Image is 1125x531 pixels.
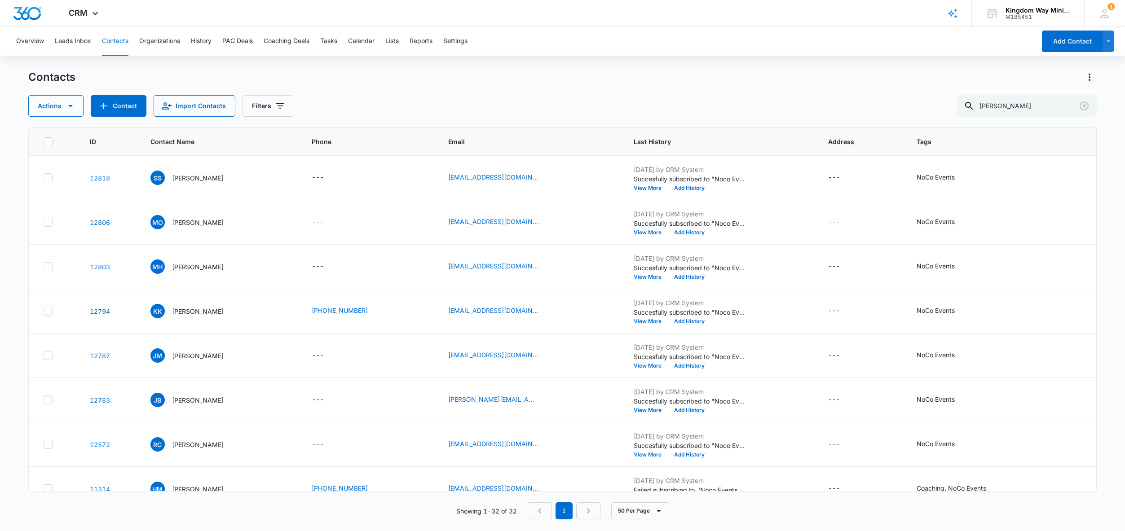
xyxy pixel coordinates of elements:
[90,219,110,226] a: Navigate to contact details page for Max Ortiz-Alvarado
[917,261,971,272] div: Tags - NoCo Events - Select to Edit Field
[172,218,224,227] p: [PERSON_NAME]
[828,261,856,272] div: Address - - Select to Edit Field
[90,352,110,360] a: Navigate to contact details page for Julia Meyer
[410,27,432,56] button: Reports
[1107,3,1115,10] span: 1
[917,217,955,226] div: NoCo Events
[90,307,110,315] a: Navigate to contact details page for Kim Klady
[150,304,240,318] div: Contact Name - Kim Klady - Select to Edit Field
[668,319,711,324] button: Add History
[385,27,399,56] button: Lists
[448,306,538,315] a: [EMAIL_ADDRESS][DOMAIN_NAME]
[312,306,384,316] div: Phone - (970) 702-2054 - Select to Edit Field
[448,172,554,183] div: Email - ssmith@baesslerhomes.com - Select to Edit Field
[668,452,711,457] button: Add History
[917,439,955,448] div: NoCo Events
[828,217,840,228] div: ---
[312,261,324,272] div: ---
[828,395,840,405] div: ---
[150,137,277,146] span: Contact Name
[348,27,375,56] button: Calendar
[668,408,711,413] button: Add History
[312,350,324,361] div: ---
[312,217,324,228] div: ---
[828,306,840,316] div: ---
[172,307,224,316] p: [PERSON_NAME]
[828,350,840,361] div: ---
[634,174,746,184] p: Succesfully subscribed to "Noco Events (tag)".
[634,307,746,317] p: Succesfully subscribed to "Noco Events (tag)".
[448,217,554,228] div: Email - mortiz@baesslerhomes.com - Select to Edit Field
[634,485,746,495] p: Failed subscribing to, 'Noco Events (tag)'.
[90,174,110,182] a: Navigate to contact details page for Samantha Smith
[917,439,971,450] div: Tags - NoCo Events - Select to Edit Field
[172,173,224,183] p: [PERSON_NAME]
[320,27,337,56] button: Tasks
[634,441,746,450] p: Succesfully subscribed to "Noco Events (tag)".
[917,350,955,360] div: NoCo Events
[448,350,554,361] div: Email - jmeyer@baesslerhomes.com - Select to Edit Field
[1077,99,1091,113] button: Clear
[634,263,746,272] p: Succesfully subscribed to "Noco Events (tag)".
[668,274,711,280] button: Add History
[634,185,668,191] button: View More
[828,261,840,272] div: ---
[28,95,84,117] button: Actions
[634,219,746,228] p: Succesfully subscribed to "Noco Events (tag)".
[312,172,324,183] div: ---
[828,306,856,316] div: Address - - Select to Edit Field
[448,261,538,271] a: [EMAIL_ADDRESS][DOMAIN_NAME]
[55,27,91,56] button: Leads Inbox
[917,217,971,228] div: Tags - NoCo Events - Select to Edit Field
[150,437,240,452] div: Contact Name - Rich Cummins - Select to Edit Field
[828,395,856,405] div: Address - - Select to Edit Field
[528,502,600,519] nav: Pagination
[917,261,955,271] div: NoCo Events
[634,396,746,406] p: Succesfully subscribed to "Noco Events (tag)".
[917,395,955,404] div: NoCo Events
[90,485,110,493] a: Navigate to contact details page for Hank McDougall
[222,27,253,56] button: PAG Deals
[957,95,1097,117] input: Search Contacts
[448,261,554,272] div: Email - mharwerth@baesslerhomes.com - Select to Edit Field
[28,70,75,84] h1: Contacts
[634,408,668,413] button: View More
[150,259,165,274] span: MH
[150,259,240,274] div: Contact Name - Michael Harwerth - Select to Edit Field
[448,306,554,316] div: Email - kklady@baesslerhomes.com - Select to Edit Field
[448,395,538,404] a: [PERSON_NAME][EMAIL_ADDRESS][DOMAIN_NAME]
[154,95,235,117] button: Import Contacts
[917,137,1069,146] span: Tags
[91,95,146,117] button: Add Contact
[828,172,856,183] div: Address - - Select to Edit Field
[828,172,840,183] div: ---
[312,350,340,361] div: Phone - - Select to Edit Field
[448,172,538,182] a: [EMAIL_ADDRESS][DOMAIN_NAME]
[668,363,711,369] button: Add History
[150,171,240,185] div: Contact Name - Samantha Smith - Select to Edit Field
[443,27,468,56] button: Settings
[828,217,856,228] div: Address - - Select to Edit Field
[150,393,165,407] span: JB
[828,483,856,494] div: Address - - Select to Edit Field
[150,348,240,363] div: Contact Name - Julia Meyer - Select to Edit Field
[634,476,746,485] p: [DATE] by CRM System
[172,351,224,360] p: [PERSON_NAME]
[448,439,554,450] div: Email - rcummins@baesslerhomes.com - Select to Edit Field
[243,95,293,117] button: Filters
[448,350,538,360] a: [EMAIL_ADDRESS][DOMAIN_NAME]
[634,452,668,457] button: View More
[69,8,88,18] span: CRM
[150,482,240,496] div: Contact Name - Hank McDougall - Select to Edit Field
[150,348,165,363] span: JM
[634,230,668,235] button: View More
[448,483,554,494] div: Email - hmcdougall@baesslerhomes.com - Select to Edit Field
[102,27,128,56] button: Contacts
[917,483,986,493] div: Coaching, NoCo Events
[1082,70,1097,84] button: Actions
[312,137,414,146] span: Phone
[90,137,116,146] span: ID
[917,172,955,182] div: NoCo Events
[90,441,110,448] a: Navigate to contact details page for Rich Cummins
[448,483,538,493] a: [EMAIL_ADDRESS][DOMAIN_NAME]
